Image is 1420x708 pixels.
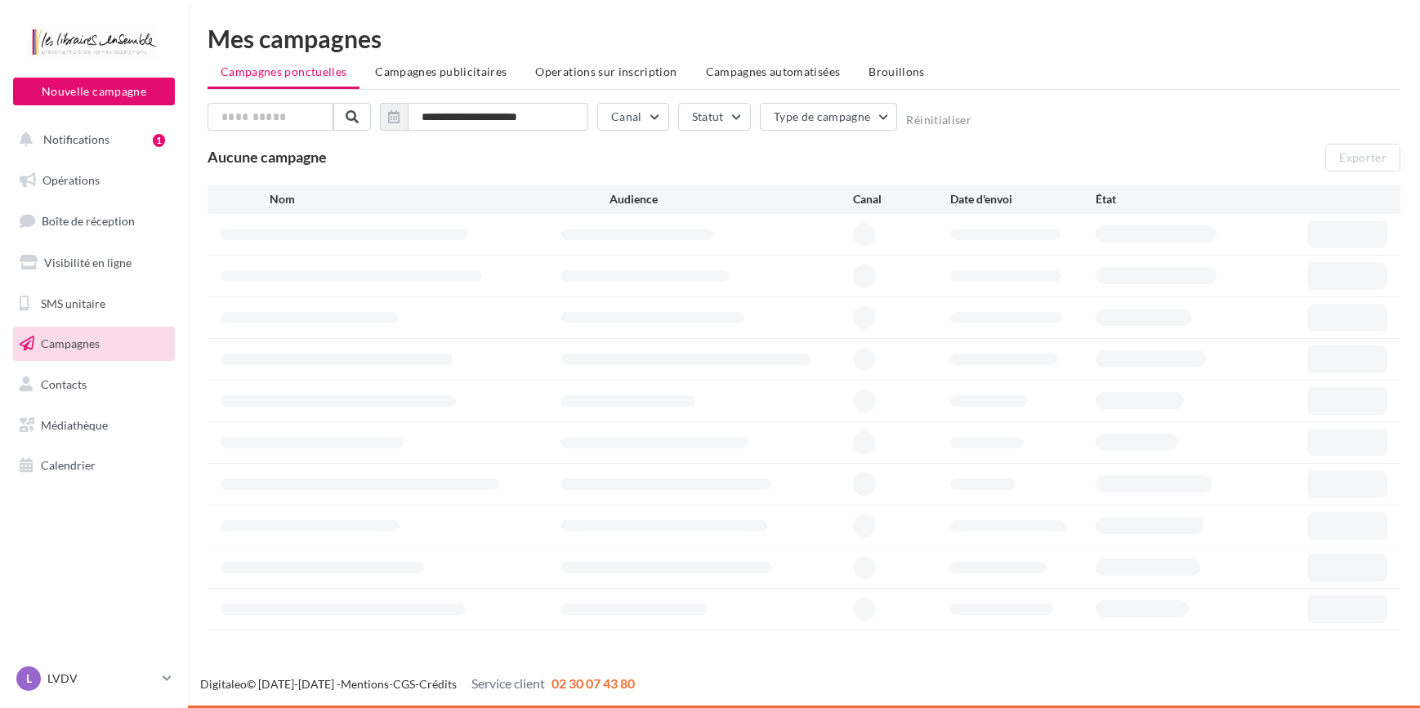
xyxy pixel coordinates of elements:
[1096,191,1242,207] div: État
[341,677,389,691] a: Mentions
[200,677,635,691] span: © [DATE]-[DATE] - - -
[678,103,751,131] button: Statut
[41,418,108,432] span: Médiathèque
[760,103,898,131] button: Type de campagne
[41,336,100,350] span: Campagnes
[10,327,178,361] a: Campagnes
[208,148,327,166] span: Aucune campagne
[43,132,109,146] span: Notifications
[42,214,135,228] span: Boîte de réception
[26,670,32,687] span: L
[41,296,105,309] span: SMS unitaire
[706,65,841,78] span: Campagnes automatisées
[270,191,610,207] div: Nom
[10,122,172,157] button: Notifications 1
[419,677,457,691] a: Crédits
[375,65,507,78] span: Campagnes publicitaires
[551,675,635,691] span: 02 30 07 43 80
[13,663,175,694] a: L LVDV
[393,677,415,691] a: CGS
[10,203,178,238] a: Boîte de réception
[44,256,132,269] span: Visibilité en ligne
[153,134,165,147] div: 1
[597,103,669,131] button: Canal
[471,675,545,691] span: Service client
[906,114,971,127] button: Réinitialiser
[10,246,178,280] a: Visibilité en ligne
[869,65,925,78] span: Brouillons
[1325,144,1400,171] button: Exporter
[41,377,87,391] span: Contacts
[10,408,178,443] a: Médiathèque
[535,65,677,78] span: Operations sur inscription
[41,458,96,472] span: Calendrier
[13,78,175,105] button: Nouvelle campagne
[10,163,178,198] a: Opérations
[853,191,950,207] div: Canal
[10,448,178,483] a: Calendrier
[10,287,178,321] a: SMS unitaire
[10,367,178,402] a: Contacts
[610,191,853,207] div: Audience
[42,173,100,187] span: Opérations
[950,191,1096,207] div: Date d'envoi
[47,670,156,687] p: LVDV
[200,677,247,691] a: Digitaleo
[208,26,1400,51] div: Mes campagnes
